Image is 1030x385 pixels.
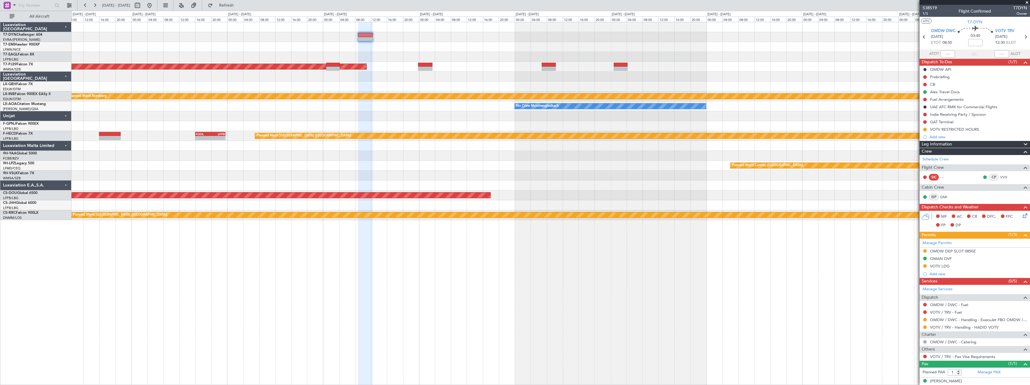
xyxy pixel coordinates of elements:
[658,16,674,22] div: 12:00
[116,16,131,22] div: 20:00
[420,12,443,17] div: [DATE] - [DATE]
[3,37,40,42] a: EVRA/[PERSON_NAME]
[3,132,16,136] span: F-HECD
[914,16,930,22] div: 04:00
[850,16,866,22] div: 12:00
[403,16,419,22] div: 20:00
[3,87,21,91] a: EDLW/DTM
[929,174,939,181] div: SIC
[3,162,34,165] a: 9H-LPZLegacy 500
[707,12,730,17] div: [DATE] - [DATE]
[211,16,227,22] div: 20:00
[3,172,18,175] span: 9H-VSLK
[3,57,19,62] a: LFPB/LBG
[324,12,347,17] div: [DATE] - [DATE]
[83,16,99,22] div: 12:00
[3,63,17,66] span: T7-PJ29
[18,1,53,10] input: Trip Number
[941,222,946,228] span: FP
[1006,214,1013,220] span: FFC
[922,232,936,239] span: Permits
[923,240,952,246] a: Manage Permits
[930,249,976,254] div: OMDW DEP SLOT 0850Z
[1010,51,1020,57] span: ALDT
[3,216,22,220] a: DNMM/LOS
[3,33,17,37] span: T7-DYN
[339,16,355,22] div: 04:00
[922,148,932,155] span: Crew
[930,82,935,87] div: CB
[3,47,21,52] a: LFMN/NCE
[786,16,802,22] div: 20:00
[1006,40,1016,46] span: ELDT
[930,74,950,79] div: Prebriefing
[611,16,627,22] div: 00:00
[3,132,33,136] a: F-HECDFalcon 7X
[922,184,944,191] span: Cabin Crew
[371,16,387,22] div: 12:00
[531,16,547,22] div: 04:00
[732,161,803,170] div: Planned Maint Cannes ([GEOGRAPHIC_DATA])
[923,157,949,163] a: Schedule Crew
[210,136,225,140] div: -
[499,16,515,22] div: 20:00
[923,286,953,292] a: Manage Services
[922,361,928,368] span: Pax
[691,16,706,22] div: 20:00
[930,317,1027,322] a: OMDW / DWC - Handling - ExecuJet FBO OMDW / DWC
[930,127,979,132] div: VOTV RESTRICTED HOURS
[467,16,483,22] div: 12:00
[3,152,17,155] span: 9H-YAA
[931,34,943,40] span: [DATE]
[3,53,34,56] a: T7-EAGLFalcon 8X
[515,16,531,22] div: 00:00
[3,191,38,195] a: CS-DOUGlobal 6500
[1000,175,1014,180] a: VVV
[1008,278,1017,284] span: (0/5)
[547,16,563,22] div: 08:00
[131,16,147,22] div: 00:00
[930,354,995,359] a: VOTV / TRV - Pax Visa Requirements
[3,33,42,37] a: T7-DYNChallenger 604
[3,136,19,141] a: LFPB/LBG
[738,16,754,22] div: 08:00
[195,16,211,22] div: 16:00
[931,40,941,46] span: ETOT
[3,211,16,215] span: CS-RRC
[3,191,17,195] span: CS-DOU
[971,33,980,39] span: 03:40
[257,131,351,140] div: Planned Maint [GEOGRAPHIC_DATA] ([GEOGRAPHIC_DATA])
[3,43,15,46] span: T7-EMI
[930,89,960,94] div: Alex Travel Docs
[1008,59,1017,65] span: (1/7)
[627,16,643,22] div: 04:00
[3,201,36,205] a: CS-JHHGlobal 6000
[259,16,275,22] div: 08:00
[930,104,997,109] div: UAE ATC RMK for Commercial Flights
[940,175,954,180] div: - -
[1013,5,1027,11] span: T7DYN
[987,214,996,220] span: DFC,
[866,16,882,22] div: 16:00
[898,16,914,22] div: 00:00
[899,12,922,17] div: [DATE] - [DATE]
[3,162,15,165] span: 9H-LPZ
[921,18,932,24] button: UTC
[435,16,451,22] div: 04:00
[922,59,952,66] span: Dispatch To-Dos
[754,16,770,22] div: 12:00
[387,16,403,22] div: 16:00
[930,67,951,72] div: OMDW API
[930,339,976,345] a: OMDW / DWC - Catering
[355,16,371,22] div: 08:00
[959,8,991,14] div: Flight Confirmed
[929,51,939,57] span: ATOT
[3,201,16,205] span: CS-JHH
[3,67,21,72] a: WMSA/SZB
[929,194,939,200] div: ISP
[923,369,945,375] label: Planned PAX
[1008,231,1017,238] span: (1/3)
[930,112,986,117] div: India Receiving Party / Sponsor
[930,378,962,384] div: [PERSON_NAME]
[923,11,937,16] span: 1/3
